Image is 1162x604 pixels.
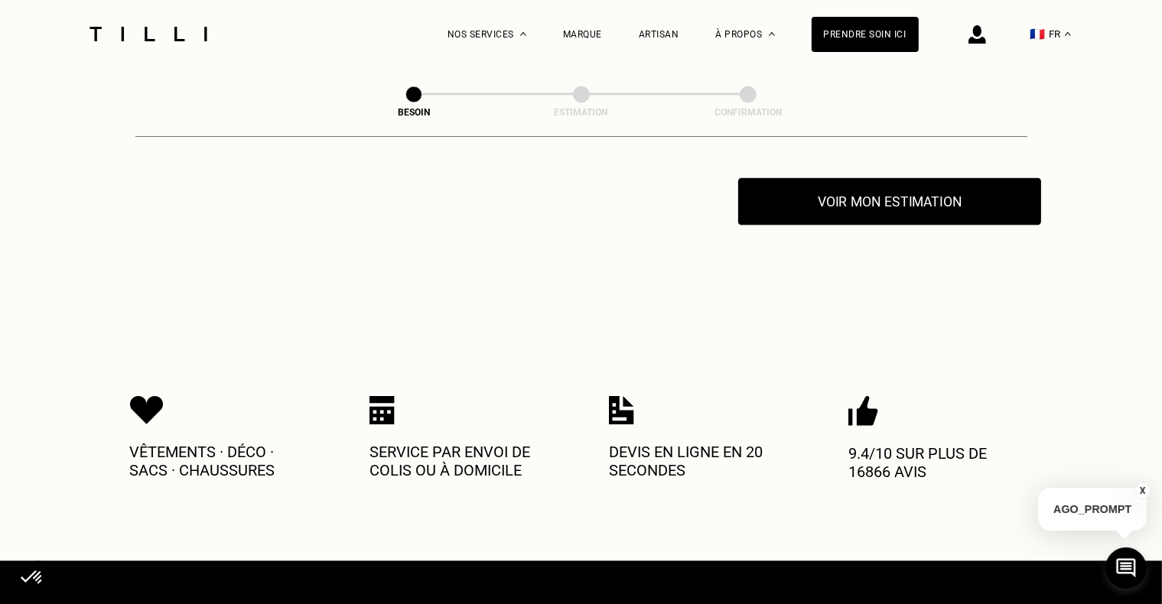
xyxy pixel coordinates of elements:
[968,25,986,44] img: icône connexion
[84,27,213,41] img: Logo du service de couturière Tilli
[337,107,490,118] div: Besoin
[609,443,793,479] p: Devis en ligne en 20 secondes
[130,395,164,424] img: Icon
[848,395,878,426] img: Icon
[130,443,314,479] p: Vêtements · Déco · Sacs · Chaussures
[738,177,1041,225] button: Voir mon estimation
[1135,482,1151,499] button: X
[639,29,679,40] a: Artisan
[609,395,634,424] img: Icon
[563,29,602,40] a: Marque
[369,395,395,424] img: Icon
[672,107,825,118] div: Confirmation
[369,443,553,479] p: Service par envoi de colis ou à domicile
[1030,27,1046,41] span: 🇫🇷
[1065,32,1071,36] img: menu déroulant
[812,17,919,52] a: Prendre soin ici
[848,444,1032,481] p: 9.4/10 sur plus de 16866 avis
[769,32,775,36] img: Menu déroulant à propos
[1038,488,1147,531] p: AGO_PROMPT
[505,107,658,118] div: Estimation
[520,32,526,36] img: Menu déroulant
